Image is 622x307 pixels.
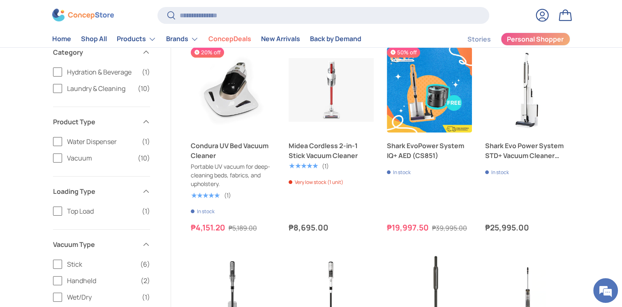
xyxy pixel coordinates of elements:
span: Vacuum Type [53,240,137,249]
a: Personal Shopper [501,33,570,46]
span: Wet/Dry [67,292,137,302]
span: 50% off [387,47,420,58]
a: Shark EvoPower System IQ+ AED (CS851) [387,141,472,160]
a: Condura UV Bed Vacuum Cleaner [191,141,276,160]
span: (1) [142,292,150,302]
div: Minimize live chat window [135,4,155,24]
a: Shark EvoPower System IQ+ AED (CS851) [387,47,472,133]
span: (10) [138,153,150,163]
a: Midea Cordless 2-in-1 Stick Vacuum Cleaner [289,47,374,133]
textarea: Type your message and hit 'Enter' [4,213,157,242]
a: Home [52,31,71,47]
span: Hydration & Beverage [67,67,137,77]
span: (1) [142,67,150,77]
span: Vacuum [67,153,133,163]
span: Loading Type [53,186,137,196]
summary: Products [112,31,161,47]
a: Shark Evo Power System STD+ Vacuum Cleaner (CS150PHAE) [485,47,570,133]
span: Product Type [53,117,137,127]
summary: Loading Type [53,177,150,206]
a: Condura UV Bed Vacuum Cleaner [191,47,276,133]
a: Midea Cordless 2-in-1 Stick Vacuum Cleaner [289,141,374,160]
nav: Primary [52,31,361,47]
span: Handheld [67,276,136,286]
span: Top Load [67,206,137,216]
a: ConcepDeals [208,31,251,47]
span: (6) [140,259,150,269]
a: Stories [467,31,491,47]
a: Shark Evo Power System STD+ Vacuum Cleaner (CS150PHAE) [485,141,570,160]
span: We're online! [48,98,113,181]
summary: Brands [161,31,203,47]
summary: Product Type [53,107,150,137]
a: Back by Demand [310,31,361,47]
span: (1) [142,206,150,216]
span: 20% off [191,47,224,58]
span: Water Dispenser [67,137,137,147]
span: Stick [67,259,135,269]
summary: Category [53,37,150,67]
span: (1) [142,137,150,147]
nav: Secondary [448,31,570,47]
a: Shop All [81,31,107,47]
summary: Vacuum Type [53,230,150,259]
span: Personal Shopper [507,36,564,43]
span: Category [53,47,137,57]
div: Chat with us now [43,46,138,57]
span: Laundry & Cleaning [67,84,133,93]
span: (10) [138,84,150,93]
span: (2) [141,276,150,286]
a: New Arrivals [261,31,300,47]
img: ConcepStore [52,9,114,22]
